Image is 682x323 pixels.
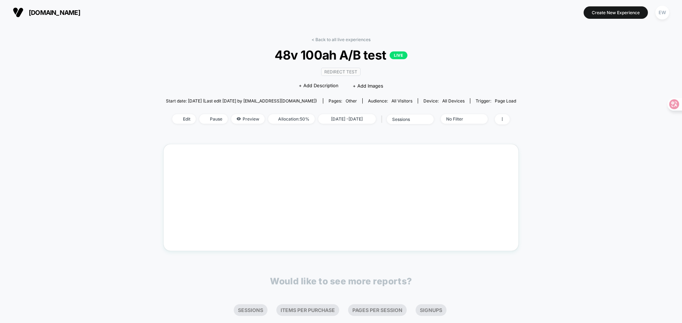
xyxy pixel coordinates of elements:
span: Redirect Test [321,68,361,76]
span: 48v 100ah A/B test [183,48,499,62]
button: Create New Experience [584,6,648,19]
span: [DOMAIN_NAME] [29,9,80,16]
div: No Filter [446,116,475,122]
span: All Visitors [391,98,412,104]
div: Audience: [368,98,412,104]
span: | [379,114,387,124]
li: Sessions [234,304,267,316]
span: all devices [442,98,465,104]
span: Start date: [DATE] (Last edit [DATE] by [EMAIL_ADDRESS][DOMAIN_NAME]) [166,98,317,104]
span: Pause [199,114,228,124]
div: Pages: [329,98,357,104]
span: Preview [231,114,265,124]
button: EW [653,5,671,20]
span: + Add Images [353,83,383,89]
div: sessions [392,117,421,122]
span: + Add Description [299,82,339,89]
div: Trigger: [476,98,516,104]
button: [DOMAIN_NAME] [11,7,82,18]
span: Edit [172,114,196,124]
li: Signups [416,304,446,316]
div: EW [655,6,669,20]
span: Page Load [495,98,516,104]
li: Items Per Purchase [276,304,339,316]
p: Would like to see more reports? [270,276,412,286]
span: Allocation: 50% [268,114,315,124]
span: Device: [418,98,470,104]
span: other [346,98,357,104]
span: [DATE] - [DATE] [318,114,376,124]
a: < Back to all live experiences [312,37,370,42]
p: LIVE [390,51,407,59]
li: Pages Per Session [348,304,407,316]
img: Visually logo [13,7,23,18]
